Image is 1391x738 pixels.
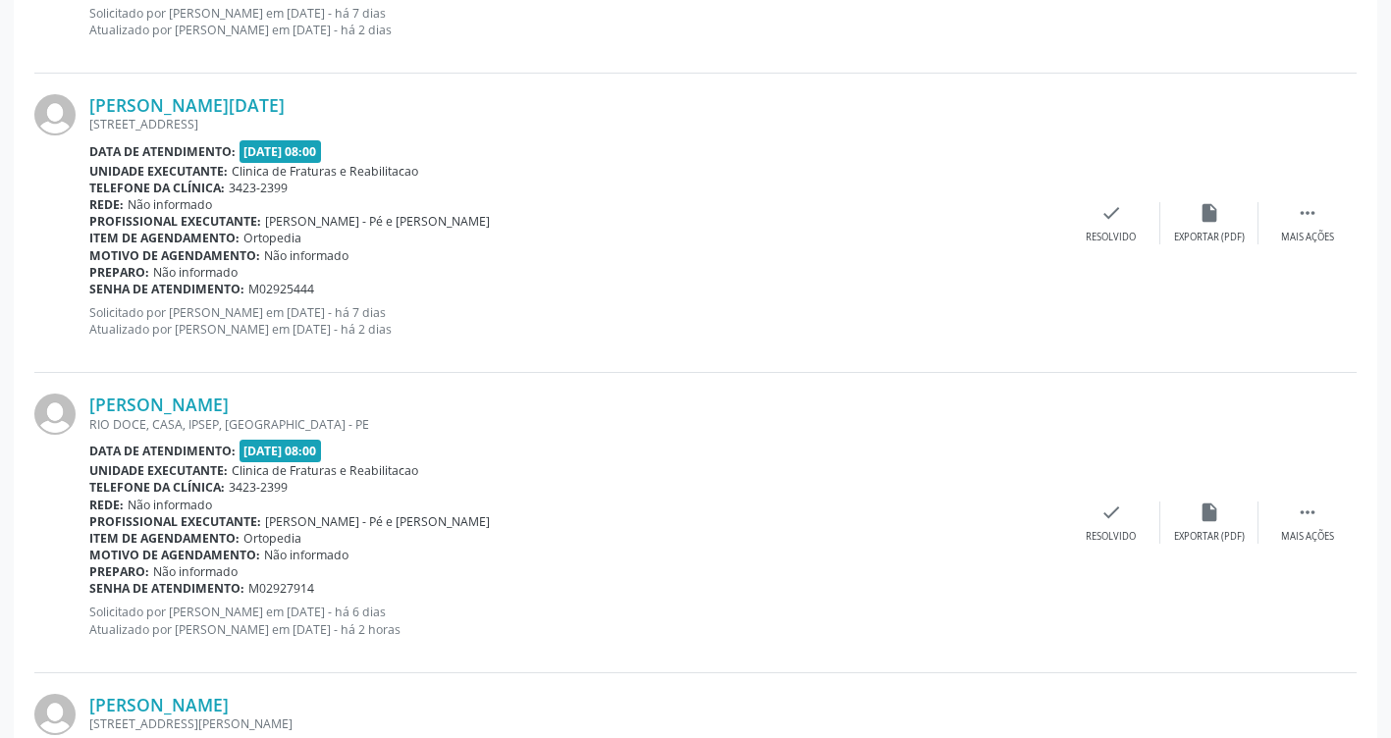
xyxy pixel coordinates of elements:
[89,580,244,597] b: Senha de atendimento:
[243,530,301,547] span: Ortopedia
[229,180,288,196] span: 3423-2399
[1297,202,1318,224] i: 
[1297,501,1318,523] i: 
[264,547,348,563] span: Não informado
[248,580,314,597] span: M02927914
[264,247,348,264] span: Não informado
[240,140,322,163] span: [DATE] 08:00
[248,281,314,297] span: M02925444
[89,213,261,230] b: Profissional executante:
[34,94,76,135] img: img
[128,196,212,213] span: Não informado
[153,264,238,281] span: Não informado
[89,116,1062,132] div: [STREET_ADDRESS]
[265,513,490,530] span: [PERSON_NAME] - Pé e [PERSON_NAME]
[89,513,261,530] b: Profissional executante:
[89,604,1062,637] p: Solicitado por [PERSON_NAME] em [DATE] - há 6 dias Atualizado por [PERSON_NAME] em [DATE] - há 2 ...
[89,416,1062,433] div: RIO DOCE, CASA, IPSEP, [GEOGRAPHIC_DATA] - PE
[1100,202,1122,224] i: check
[89,230,240,246] b: Item de agendamento:
[1281,231,1334,244] div: Mais ações
[1100,501,1122,523] i: check
[89,281,244,297] b: Senha de atendimento:
[89,94,285,116] a: [PERSON_NAME][DATE]
[1086,530,1136,544] div: Resolvido
[89,563,149,580] b: Preparo:
[89,547,260,563] b: Motivo de agendamento:
[240,440,322,462] span: [DATE] 08:00
[153,563,238,580] span: Não informado
[34,694,76,735] img: img
[1199,501,1220,523] i: insert_drive_file
[89,462,228,479] b: Unidade executante:
[89,5,1062,38] p: Solicitado por [PERSON_NAME] em [DATE] - há 7 dias Atualizado por [PERSON_NAME] em [DATE] - há 2 ...
[265,213,490,230] span: [PERSON_NAME] - Pé e [PERSON_NAME]
[89,304,1062,338] p: Solicitado por [PERSON_NAME] em [DATE] - há 7 dias Atualizado por [PERSON_NAME] em [DATE] - há 2 ...
[89,479,225,496] b: Telefone da clínica:
[89,443,236,459] b: Data de atendimento:
[89,196,124,213] b: Rede:
[89,530,240,547] b: Item de agendamento:
[128,497,212,513] span: Não informado
[1199,202,1220,224] i: insert_drive_file
[1086,231,1136,244] div: Resolvido
[89,247,260,264] b: Motivo de agendamento:
[232,462,418,479] span: Clinica de Fraturas e Reabilitacao
[34,394,76,435] img: img
[89,264,149,281] b: Preparo:
[1281,530,1334,544] div: Mais ações
[89,694,229,715] a: [PERSON_NAME]
[89,163,228,180] b: Unidade executante:
[89,180,225,196] b: Telefone da clínica:
[89,715,1062,732] div: [STREET_ADDRESS][PERSON_NAME]
[89,394,229,415] a: [PERSON_NAME]
[229,479,288,496] span: 3423-2399
[89,497,124,513] b: Rede:
[89,143,236,160] b: Data de atendimento:
[1174,530,1245,544] div: Exportar (PDF)
[1174,231,1245,244] div: Exportar (PDF)
[243,230,301,246] span: Ortopedia
[232,163,418,180] span: Clinica de Fraturas e Reabilitacao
